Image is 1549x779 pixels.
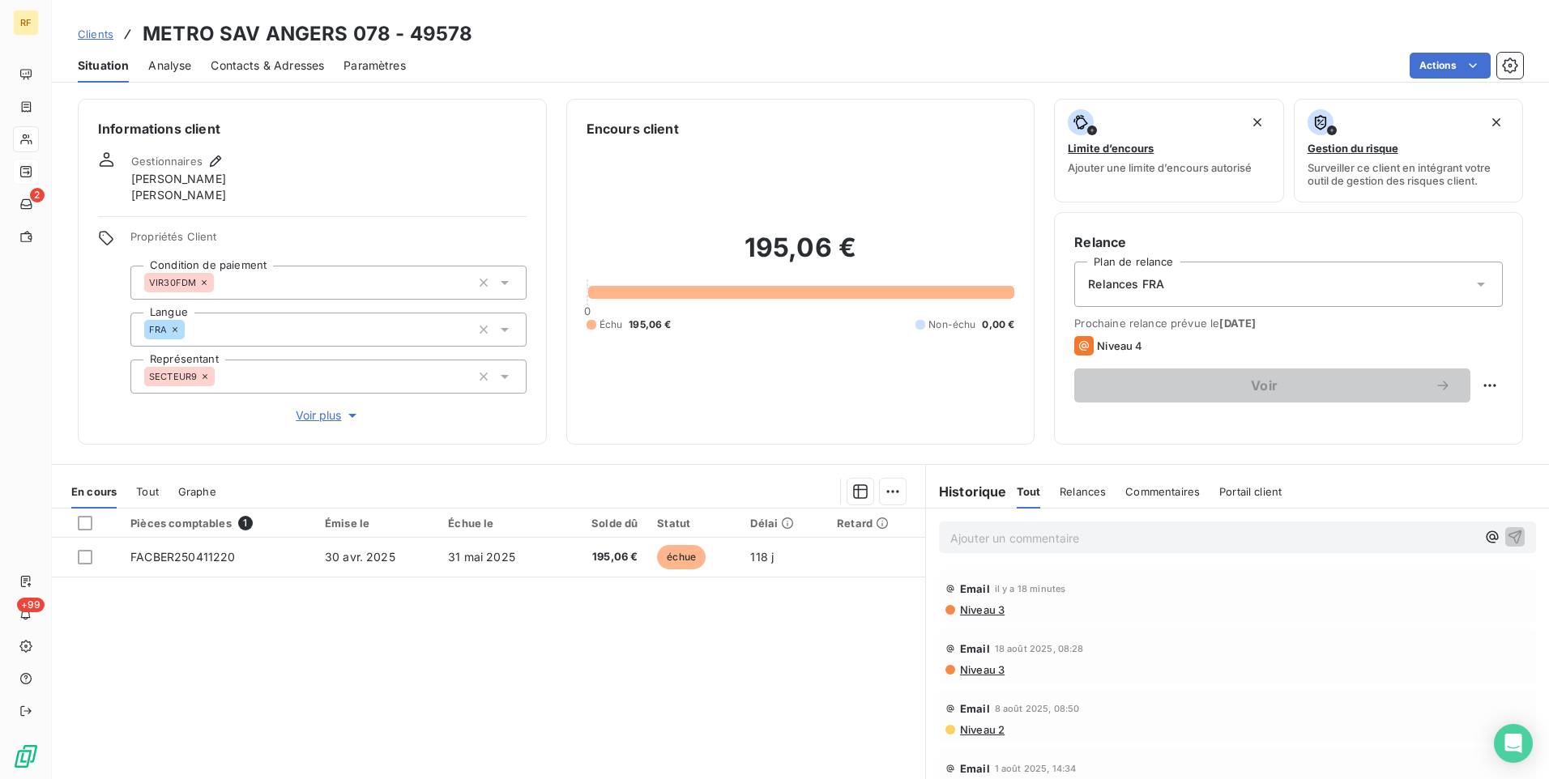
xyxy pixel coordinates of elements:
[30,188,45,202] span: 2
[1494,724,1533,763] div: Open Intercom Messenger
[130,516,305,530] div: Pièces comptables
[629,317,671,332] span: 195,06 €
[1074,317,1503,330] span: Prochaine relance prévue le
[926,482,1007,501] h6: Historique
[1017,485,1041,498] span: Tout
[149,372,197,381] span: SECTEUR9
[131,171,226,187] span: [PERSON_NAME]
[448,517,548,530] div: Échue le
[344,57,406,74] span: Paramètres
[960,582,990,595] span: Email
[1308,142,1398,155] span: Gestion du risque
[13,743,39,769] img: Logo LeanPay
[130,230,527,253] span: Propriétés Client
[211,57,324,74] span: Contacts & Adresses
[1125,485,1200,498] span: Commentaires
[567,549,638,565] span: 195,06 €
[837,517,915,530] div: Retard
[960,702,990,715] span: Email
[13,10,39,36] div: RF
[149,278,196,287] span: VIR30FDM
[750,517,817,530] div: Délai
[149,325,167,334] span: FRA
[1088,276,1164,292] span: Relances FRA
[750,550,774,564] span: 118 j
[982,317,1014,332] span: 0,00 €
[136,485,159,498] span: Tout
[958,723,1005,736] span: Niveau 2
[995,764,1077,773] span: 1 août 2025, 14:34
[995,584,1066,594] span: il y a 18 minutes
[178,485,216,498] span: Graphe
[587,119,679,138] h6: Encours client
[130,550,235,564] span: FACBER250411220
[960,642,990,655] span: Email
[448,550,515,564] span: 31 mai 2025
[215,369,228,384] input: Ajouter une valeur
[657,517,731,530] div: Statut
[1060,485,1106,498] span: Relances
[143,19,472,49] h3: METRO SAV ANGERS 078 - 49578
[296,407,361,424] span: Voir plus
[995,644,1084,653] span: 18 août 2025, 08:28
[78,57,129,74] span: Situation
[98,119,527,138] h6: Informations client
[130,407,527,424] button: Voir plus
[13,191,38,217] a: 2
[1410,53,1491,79] button: Actions
[1074,232,1503,252] h6: Relance
[325,517,429,530] div: Émise le
[928,317,975,332] span: Non-échu
[148,57,191,74] span: Analyse
[325,550,395,564] span: 30 avr. 2025
[995,704,1080,713] span: 8 août 2025, 08:50
[1219,317,1256,330] span: [DATE]
[78,28,113,40] span: Clients
[1074,368,1470,402] button: Voir
[1054,99,1283,202] button: Limite d’encoursAjouter une limite d’encours autorisé
[131,155,203,168] span: Gestionnaires
[1097,339,1142,352] span: Niveau 4
[958,663,1005,676] span: Niveau 3
[238,516,253,530] span: 1
[584,304,591,317] span: 0
[185,322,198,337] input: Ajouter une valeur
[78,26,113,42] a: Clients
[600,317,623,332] span: Échu
[1294,99,1523,202] button: Gestion du risqueSurveiller ce client en intégrant votre outil de gestion des risques client.
[567,517,638,530] div: Solde dû
[958,603,1005,616] span: Niveau 3
[1308,161,1509,187] span: Surveiller ce client en intégrant votre outil de gestion des risques client.
[17,598,45,612] span: +99
[657,545,706,569] span: échue
[1068,161,1252,174] span: Ajouter une limite d’encours autorisé
[131,187,226,203] span: [PERSON_NAME]
[1068,142,1154,155] span: Limite d’encours
[1219,485,1282,498] span: Portail client
[71,485,117,498] span: En cours
[214,275,227,290] input: Ajouter une valeur
[587,232,1015,280] h2: 195,06 €
[1094,379,1435,392] span: Voir
[960,762,990,775] span: Email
